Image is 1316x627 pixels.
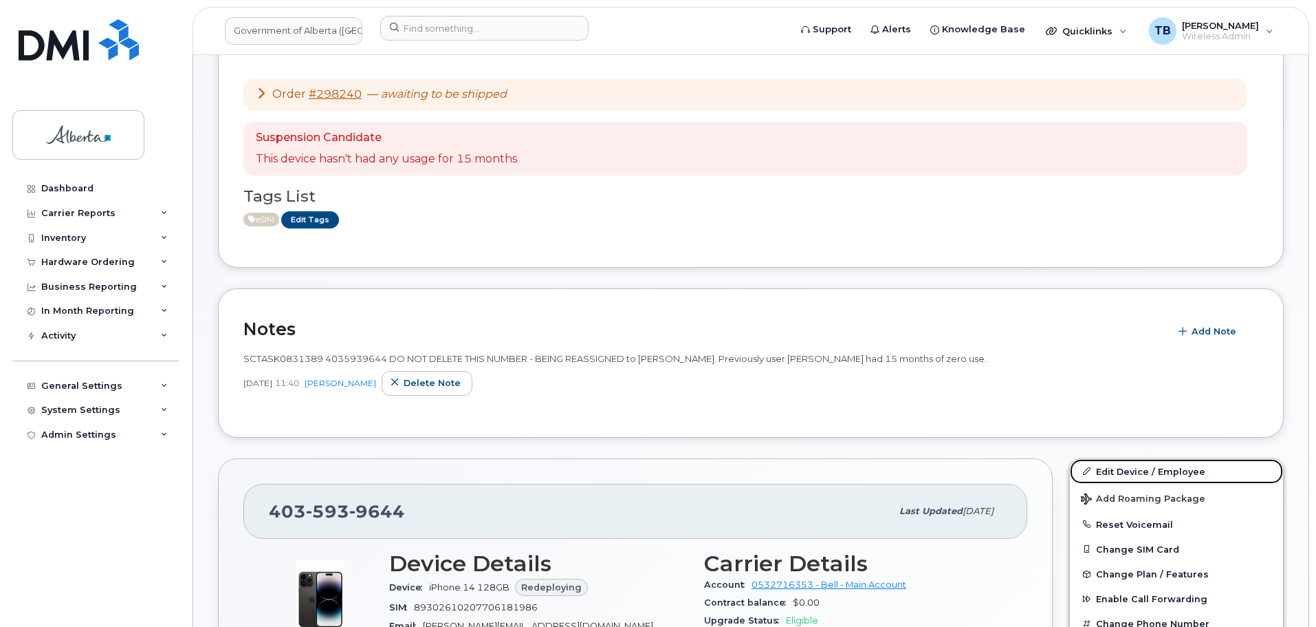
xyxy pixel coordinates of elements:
[272,87,306,100] span: Order
[349,501,405,522] span: 9644
[380,16,589,41] input: Find something...
[243,319,1163,339] h2: Notes
[306,501,349,522] span: 593
[389,551,688,576] h3: Device Details
[305,378,376,388] a: [PERSON_NAME]
[429,582,509,593] span: iPhone 14 128GB
[404,376,461,390] span: Delete note
[882,23,911,36] span: Alerts
[275,377,299,389] span: 11:40
[786,615,818,626] span: Eligible
[1070,484,1283,512] button: Add Roaming Package
[1081,493,1205,507] span: Add Roaming Package
[793,597,820,608] span: $0.00
[963,506,994,516] span: [DATE]
[243,213,279,226] span: Active
[1192,325,1236,338] span: Add Note
[942,23,1025,36] span: Knowledge Base
[1096,569,1209,580] span: Change Plan / Features
[813,23,851,36] span: Support
[1070,459,1283,484] a: Edit Device / Employee
[1062,25,1112,36] span: Quicklinks
[1070,537,1283,562] button: Change SIM Card
[389,602,414,613] span: SIM
[1096,594,1207,604] span: Enable Call Forwarding
[1070,512,1283,537] button: Reset Voicemail
[1139,17,1283,45] div: Tami Betchuk
[225,17,362,45] a: Government of Alberta (GOA)
[243,188,1258,205] h3: Tags List
[704,615,786,626] span: Upgrade Status
[704,597,793,608] span: Contract balance
[791,16,861,43] a: Support
[382,371,472,396] button: Delete note
[1070,586,1283,611] button: Enable Call Forwarding
[414,602,538,613] span: 89302610207706181986
[269,501,405,522] span: 403
[309,87,362,100] a: #298240
[381,87,507,100] em: awaiting to be shipped
[1182,31,1259,42] span: Wireless Admin
[256,151,517,167] p: This device hasn't had any usage for 15 months
[861,16,921,43] a: Alerts
[256,130,517,146] p: Suspension Candidate
[752,580,906,590] a: 0532716353 - Bell - Main Account
[1154,23,1171,39] span: TB
[389,582,429,593] span: Device
[243,377,272,389] span: [DATE]
[921,16,1035,43] a: Knowledge Base
[1036,17,1137,45] div: Quicklinks
[1182,20,1259,31] span: [PERSON_NAME]
[1170,319,1248,344] button: Add Note
[281,211,339,229] a: Edit Tags
[704,551,1002,576] h3: Carrier Details
[899,506,963,516] span: Last updated
[704,580,752,590] span: Account
[367,87,507,100] span: —
[521,581,582,594] span: Redeploying
[1070,562,1283,586] button: Change Plan / Features
[243,353,987,364] span: SCTASK0831389 4035939644 DO NOT DELETE THIS NUMBER - BEING REASSIGNED to [PERSON_NAME]. Previousl...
